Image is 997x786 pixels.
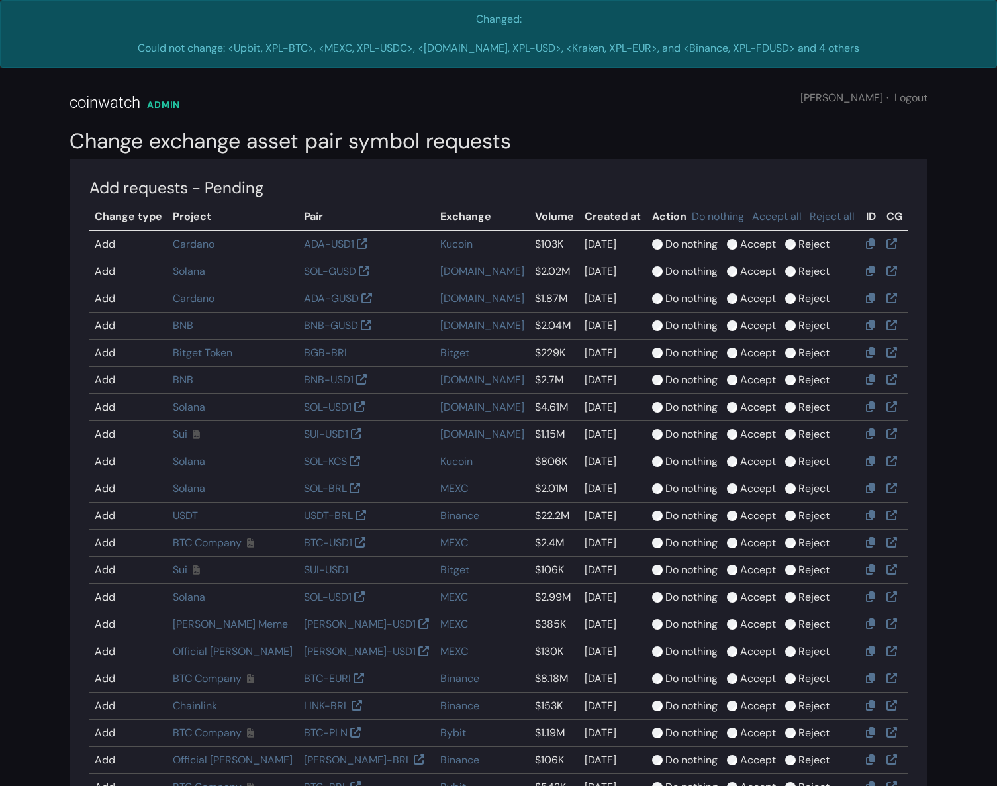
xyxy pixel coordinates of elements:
div: coinwatch [70,91,140,115]
label: Do nothing [665,671,718,687]
a: Binance [440,509,479,522]
label: Accept [740,644,776,660]
label: Accept [740,752,776,768]
a: USDT-BRL [304,509,353,522]
td: $2.02M [530,258,579,285]
label: Reject [798,698,830,714]
label: Do nothing [665,481,718,497]
td: [DATE] [579,394,646,421]
label: Do nothing [665,508,718,524]
td: $806K [530,448,579,475]
label: Reject [798,671,830,687]
a: Official [PERSON_NAME] [173,753,293,767]
a: Binance [440,699,479,712]
a: ADA-USD1 [304,237,354,251]
td: $1.87M [530,285,579,313]
td: $2.7M [530,367,579,394]
a: Bitget Token [173,346,232,360]
label: Reject [798,481,830,497]
a: SOL-GUSD [304,264,356,278]
a: BNB [173,373,193,387]
td: Add [89,720,167,747]
th: Volume [530,203,579,230]
label: Do nothing [665,291,718,307]
label: Reject [798,589,830,605]
th: Pair [299,203,435,230]
a: [PERSON_NAME]-USD1 [304,644,416,658]
td: Add [89,367,167,394]
label: Reject [798,426,830,442]
td: Add [89,638,167,665]
label: Accept [740,454,776,469]
a: Solana [173,264,205,278]
td: $8.18M [530,665,579,693]
a: Binance [440,671,479,685]
label: Accept [740,264,776,279]
td: $229K [530,340,579,367]
td: [DATE] [579,475,646,503]
a: [PERSON_NAME]-BRL [304,753,411,767]
a: Kucoin [440,454,473,468]
td: $106K [530,747,579,774]
a: Reject all [810,209,855,223]
a: Binance [440,753,479,767]
td: Add [89,313,167,340]
td: [DATE] [579,665,646,693]
td: [DATE] [579,611,646,638]
label: Reject [798,372,830,388]
td: [DATE] [579,720,646,747]
label: Reject [798,644,830,660]
a: SOL-USD1 [304,400,352,414]
a: Accept all [752,209,802,223]
a: [DOMAIN_NAME] [440,427,524,441]
label: Accept [740,236,776,252]
label: Reject [798,535,830,551]
td: Add [89,503,167,530]
a: Bitget [440,563,469,577]
label: Do nothing [665,752,718,768]
a: SOL-KCS [304,454,347,468]
a: BNB [173,319,193,332]
label: Do nothing [665,345,718,361]
a: BNB-GUSD [304,319,358,332]
td: Add [89,421,167,448]
a: [DOMAIN_NAME] [440,291,524,305]
a: Bitget [440,346,469,360]
td: Add [89,584,167,611]
label: Accept [740,698,776,714]
td: $22.2M [530,503,579,530]
td: $2.4M [530,530,579,557]
label: Do nothing [665,644,718,660]
td: [DATE] [579,530,646,557]
td: [DATE] [579,421,646,448]
th: CG [881,203,908,230]
td: Add [89,530,167,557]
td: [DATE] [579,258,646,285]
a: Sui [173,427,187,441]
td: $103K [530,230,579,258]
td: $2.04M [530,313,579,340]
td: [DATE] [579,503,646,530]
td: [DATE] [579,285,646,313]
a: Sui [173,563,187,577]
label: Do nothing [665,454,718,469]
td: Add [89,475,167,503]
a: [PERSON_NAME] Meme [173,617,288,631]
td: Add [89,258,167,285]
a: Bybit [440,726,466,740]
td: [DATE] [579,638,646,665]
label: Accept [740,535,776,551]
td: [DATE] [579,557,646,584]
a: MEXC [440,536,468,550]
th: Project [167,203,299,230]
h2: Change exchange asset pair symbol requests [70,128,927,154]
a: Kucoin [440,237,473,251]
a: LINK-BRL [304,699,349,712]
label: Reject [798,454,830,469]
label: Accept [740,616,776,632]
a: ADA-GUSD [304,291,359,305]
td: $4.61M [530,394,579,421]
label: Accept [740,671,776,687]
td: [DATE] [579,230,646,258]
label: Do nothing [665,589,718,605]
